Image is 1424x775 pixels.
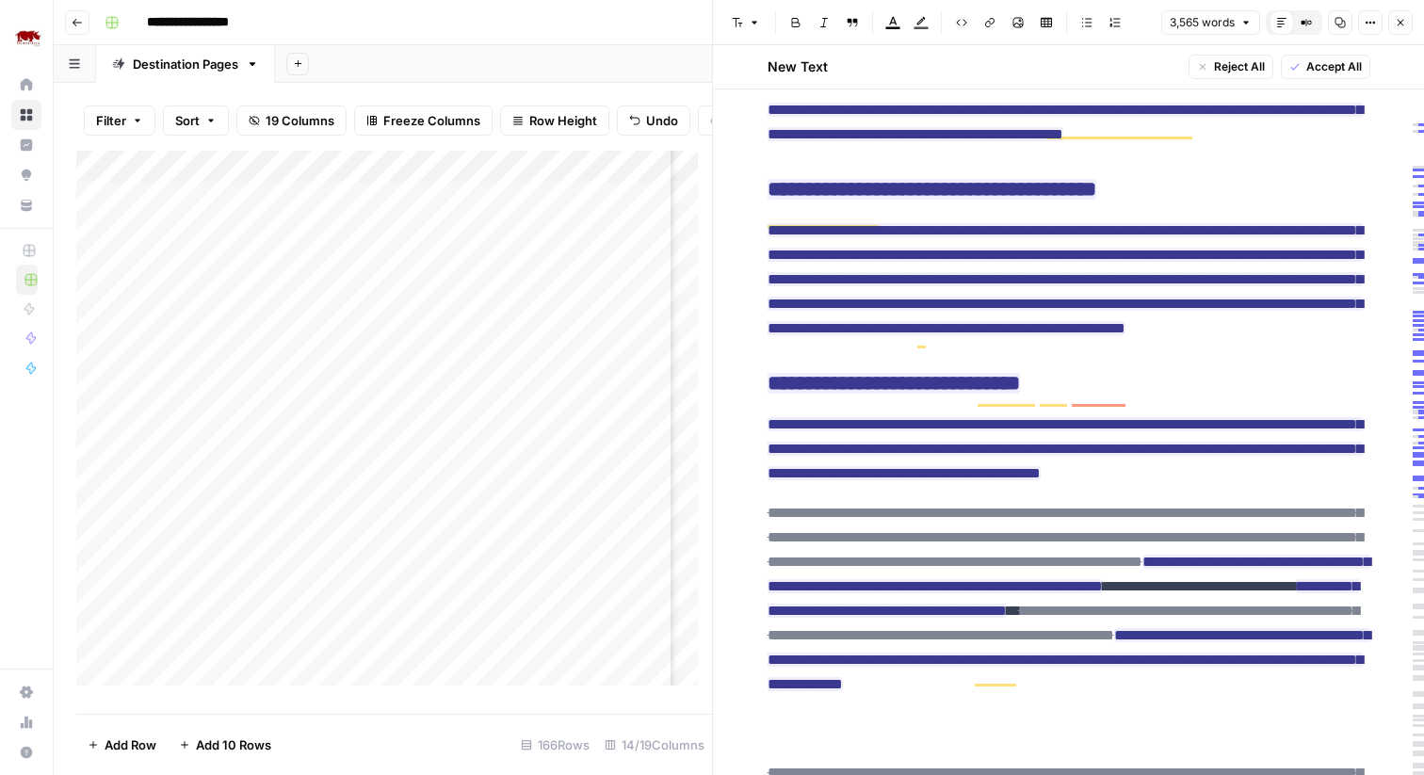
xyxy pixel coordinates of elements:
a: Opportunities [11,160,41,190]
a: Settings [11,677,41,707]
span: 3,565 words [1170,14,1235,31]
div: 166 Rows [513,730,597,760]
button: Help + Support [11,737,41,767]
img: Rhino Africa Logo [11,22,45,56]
span: Add Row [105,735,156,754]
button: Add Row [76,730,168,760]
span: Accept All [1306,58,1362,75]
div: 14/19 Columns [597,730,712,760]
button: 3,565 words [1161,10,1260,35]
span: Undo [646,111,678,130]
span: Sort [175,111,200,130]
span: Row Height [529,111,597,130]
a: Home [11,70,41,100]
span: Add 10 Rows [196,735,271,754]
span: Freeze Columns [383,111,480,130]
span: Filter [96,111,126,130]
button: Filter [84,105,155,136]
h2: New Text [768,57,828,76]
a: Your Data [11,190,41,220]
button: Sort [163,105,229,136]
a: Insights [11,130,41,160]
div: Destination Pages [133,55,238,73]
button: Row Height [500,105,609,136]
button: 19 Columns [236,105,347,136]
button: Freeze Columns [354,105,493,136]
a: Destination Pages [96,45,275,83]
a: Usage [11,707,41,737]
span: 19 Columns [266,111,334,130]
a: Browse [11,100,41,130]
span: Reject All [1214,58,1265,75]
button: Reject All [1189,55,1273,79]
button: Accept All [1281,55,1370,79]
button: Add 10 Rows [168,730,283,760]
button: Undo [617,105,690,136]
button: Workspace: Rhino Africa [11,15,41,62]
